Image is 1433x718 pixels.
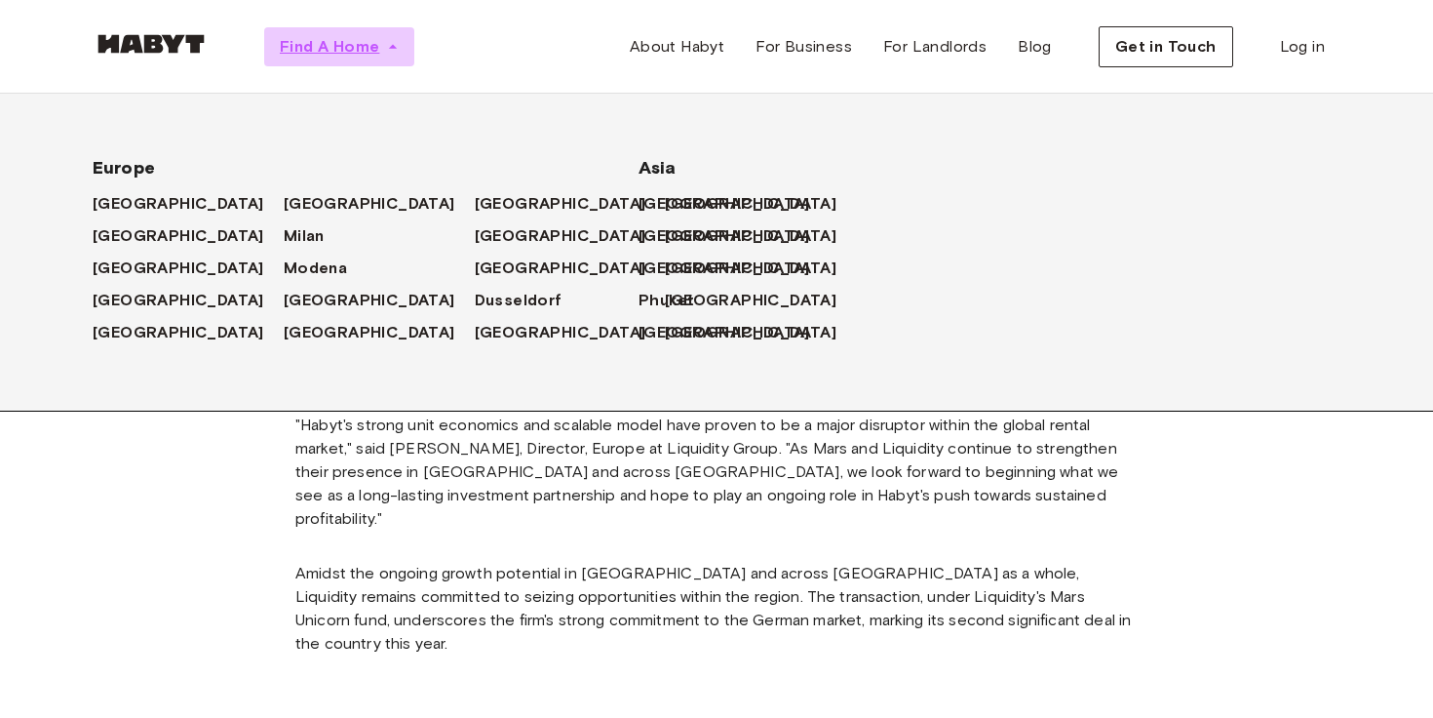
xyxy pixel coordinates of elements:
span: For Business [755,35,852,59]
span: For Landlords [883,35,987,59]
a: [GEOGRAPHIC_DATA] [93,224,284,248]
a: [GEOGRAPHIC_DATA] [284,321,475,344]
a: [GEOGRAPHIC_DATA] [639,224,830,248]
span: [GEOGRAPHIC_DATA] [639,257,810,280]
a: Dusseldorf [475,289,582,312]
span: [GEOGRAPHIC_DATA] [475,321,646,344]
a: [GEOGRAPHIC_DATA] [639,192,830,216]
span: Log in [1280,35,1325,59]
a: [GEOGRAPHIC_DATA] [639,321,830,344]
span: [GEOGRAPHIC_DATA] [639,321,810,344]
span: [GEOGRAPHIC_DATA] [93,257,264,280]
span: [GEOGRAPHIC_DATA] [93,321,264,344]
span: Dusseldorf [475,289,562,312]
a: [GEOGRAPHIC_DATA] [475,257,666,280]
span: [GEOGRAPHIC_DATA] [93,289,264,312]
a: About Habyt [614,27,740,66]
span: Find A Home [280,35,379,59]
span: [GEOGRAPHIC_DATA] [475,257,646,280]
a: [GEOGRAPHIC_DATA] [475,224,666,248]
a: [GEOGRAPHIC_DATA] [93,321,284,344]
a: Log in [1264,27,1340,66]
a: [GEOGRAPHIC_DATA] [284,192,475,216]
p: Amidst the ongoing growth potential in [GEOGRAPHIC_DATA] and across [GEOGRAPHIC_DATA] as a whole,... [295,562,1138,656]
a: [GEOGRAPHIC_DATA] [93,257,284,280]
button: Get in Touch [1099,26,1233,67]
a: [GEOGRAPHIC_DATA] [93,192,284,216]
a: For Business [740,27,868,66]
span: Phuket [639,289,694,312]
span: [GEOGRAPHIC_DATA] [665,289,836,312]
a: [GEOGRAPHIC_DATA] [93,289,284,312]
a: Modena [284,257,367,280]
span: [GEOGRAPHIC_DATA] [475,192,646,216]
span: About Habyt [630,35,724,59]
button: Find A Home [264,27,414,66]
a: [GEOGRAPHIC_DATA] [284,289,475,312]
a: For Landlords [868,27,1002,66]
span: Europe [93,156,576,179]
span: [GEOGRAPHIC_DATA] [639,224,810,248]
span: [GEOGRAPHIC_DATA] [284,192,455,216]
a: Blog [1002,27,1067,66]
a: [GEOGRAPHIC_DATA] [665,224,856,248]
span: [GEOGRAPHIC_DATA] [93,192,264,216]
a: [GEOGRAPHIC_DATA] [475,321,666,344]
img: Habyt [93,34,210,54]
a: Milan [284,224,344,248]
a: [GEOGRAPHIC_DATA] [665,289,856,312]
span: Asia [639,156,794,179]
a: [GEOGRAPHIC_DATA] [665,321,856,344]
span: Blog [1018,35,1052,59]
span: [GEOGRAPHIC_DATA] [93,224,264,248]
span: Milan [284,224,325,248]
span: Modena [284,257,347,280]
span: [GEOGRAPHIC_DATA] [475,224,646,248]
span: Get in Touch [1115,35,1217,59]
span: [GEOGRAPHIC_DATA] [284,321,455,344]
span: [GEOGRAPHIC_DATA] [639,192,810,216]
p: "Habyt's strong unit economics and scalable model have proven to be a major disruptor within the ... [295,414,1138,531]
span: [GEOGRAPHIC_DATA] [284,289,455,312]
a: [GEOGRAPHIC_DATA] [639,257,830,280]
a: [GEOGRAPHIC_DATA] [665,257,856,280]
a: Phuket [639,289,714,312]
a: [GEOGRAPHIC_DATA] [475,192,666,216]
a: [GEOGRAPHIC_DATA] [665,192,856,216]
